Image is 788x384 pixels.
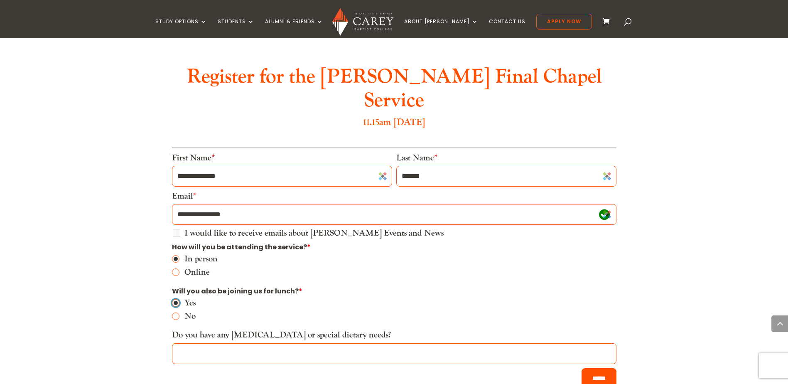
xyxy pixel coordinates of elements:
label: In person [184,255,616,263]
img: Sticky Password [603,172,611,180]
label: Yes [184,299,616,307]
label: Last Name [396,153,437,163]
a: Apply Now [536,14,592,30]
b: Register for the [PERSON_NAME] Final Chapel Service [187,64,602,113]
img: Sticky Password [378,172,387,180]
a: Study Options [155,19,207,38]
a: Contact Us [489,19,525,38]
span: How will you be attending the service? [172,242,311,252]
label: I would like to receive emails about [PERSON_NAME] Events and News [184,229,444,237]
a: About [PERSON_NAME] [404,19,478,38]
a: Students [218,19,254,38]
label: First Name [172,153,215,163]
font: 11.15am [DATE] [363,116,425,128]
span: Will you also be joining us for lunch? [172,286,302,296]
label: Do you have any [MEDICAL_DATA] or special dietary needs? [172,330,391,340]
label: No [184,312,616,320]
img: Sticky Password [603,210,611,219]
label: Online [184,268,616,276]
a: Alumni & Friends [265,19,323,38]
img: Carey Baptist College [332,8,393,36]
label: Email [172,191,196,202]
